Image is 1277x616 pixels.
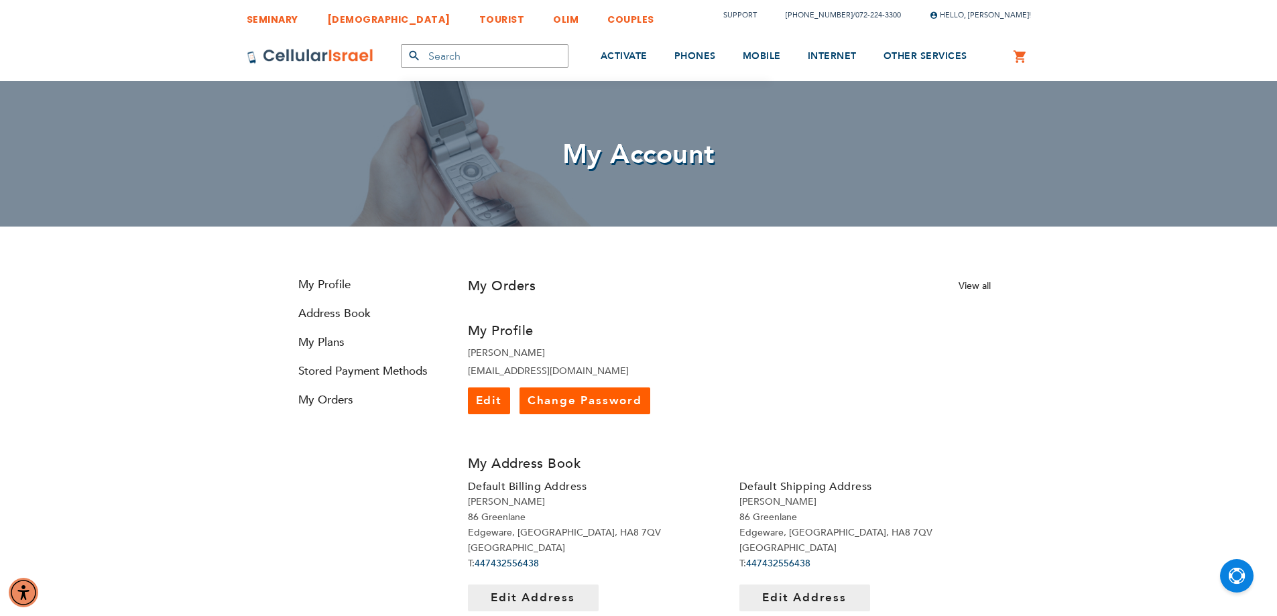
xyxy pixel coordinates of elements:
a: Edit Address [468,584,599,611]
h4: Default Billing Address [468,479,719,494]
h3: My Profile [468,322,719,340]
h4: Default Shipping Address [739,479,991,494]
a: 447432556438 [746,557,810,570]
a: Address Book [287,306,448,321]
a: [DEMOGRAPHIC_DATA] [327,3,450,28]
a: Support [723,10,757,20]
span: OTHER SERVICES [884,50,967,62]
address: [PERSON_NAME] 86 Greenlane Edgeware, [GEOGRAPHIC_DATA], HA8 7QV [GEOGRAPHIC_DATA] T: [468,494,719,571]
a: INTERNET [808,32,857,82]
a: COUPLES [607,3,654,28]
span: ACTIVATE [601,50,648,62]
a: MOBILE [743,32,781,82]
span: My Account [562,136,715,173]
a: OLIM [553,3,579,28]
a: Change Password [520,387,650,414]
address: [PERSON_NAME] 86 Greenlane Edgeware, [GEOGRAPHIC_DATA], HA8 7QV [GEOGRAPHIC_DATA] T: [739,494,991,571]
a: 072-224-3300 [855,10,901,20]
span: PHONES [674,50,716,62]
span: Edit [476,393,502,408]
span: MOBILE [743,50,781,62]
span: My Address Book [468,454,581,473]
input: Search [401,44,568,68]
li: [PERSON_NAME] [468,347,719,359]
a: Edit [468,387,510,414]
span: Hello, [PERSON_NAME]! [930,10,1031,20]
a: SEMINARY [247,3,298,28]
li: [EMAIL_ADDRESS][DOMAIN_NAME] [468,365,719,377]
div: Accessibility Menu [9,578,38,607]
a: My Profile [287,277,448,292]
span: INTERNET [808,50,857,62]
a: 447432556438 [475,557,539,570]
a: ACTIVATE [601,32,648,82]
a: Stored Payment Methods [287,363,448,379]
h3: My Orders [468,277,536,295]
a: Edit Address [739,584,870,611]
a: PHONES [674,32,716,82]
li: / [772,5,901,25]
a: [PHONE_NUMBER] [786,10,853,20]
a: My Orders [287,392,448,408]
a: My Plans [287,334,448,350]
a: View all [959,280,991,292]
span: Edit Address [762,590,847,605]
a: OTHER SERVICES [884,32,967,82]
span: Edit Address [491,590,575,605]
a: TOURIST [479,3,525,28]
img: Cellular Israel Logo [247,48,374,64]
